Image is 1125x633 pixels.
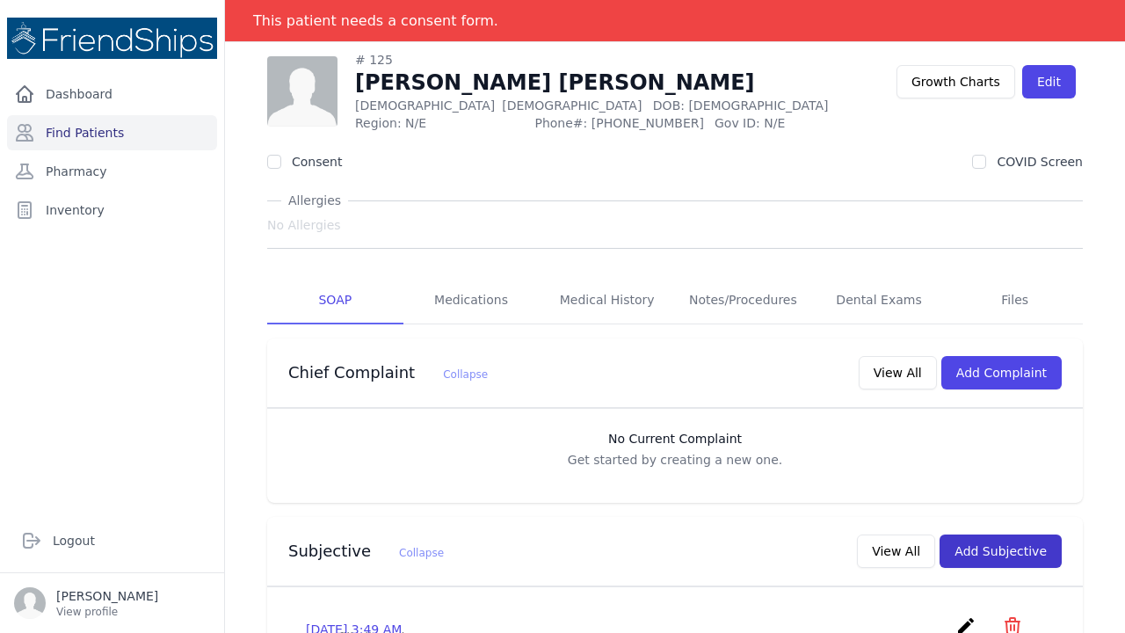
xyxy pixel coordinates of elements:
h3: No Current Complaint [285,430,1065,447]
a: Dashboard [7,76,217,112]
button: View All [857,535,935,568]
p: [PERSON_NAME] [56,587,158,605]
a: Inventory [7,193,217,228]
span: [DEMOGRAPHIC_DATA] [502,98,642,113]
a: Find Patients [7,115,217,150]
h3: Chief Complaint [288,362,488,383]
span: Collapse [399,547,444,559]
button: View All [859,356,937,389]
p: Get started by creating a new one. [285,451,1065,469]
span: Phone#: [PHONE_NUMBER] [534,114,703,132]
a: Dental Exams [811,277,947,324]
span: No Allergies [267,216,341,234]
p: [DEMOGRAPHIC_DATA] [355,97,894,114]
nav: Tabs [267,277,1083,324]
a: Notes/Procedures [675,277,811,324]
button: Add Complaint [941,356,1062,389]
img: Medical Missions EMR [7,18,217,59]
a: Growth Charts [896,65,1015,98]
p: View profile [56,605,158,619]
a: SOAP [267,277,403,324]
button: Add Subjective [940,535,1062,568]
a: Edit [1022,65,1076,98]
a: Medical History [539,277,675,324]
img: person-242608b1a05df3501eefc295dc1bc67a.jpg [267,56,337,127]
span: Region: N/E [355,114,524,132]
a: Files [947,277,1083,324]
div: # 125 [355,51,894,69]
span: DOB: [DEMOGRAPHIC_DATA] [653,98,829,113]
span: Gov ID: N/E [715,114,894,132]
h1: [PERSON_NAME] [PERSON_NAME] [355,69,894,97]
span: Allergies [281,192,348,209]
a: Pharmacy [7,154,217,189]
label: Consent [292,155,342,169]
a: Logout [14,523,210,558]
span: Collapse [443,368,488,381]
h3: Subjective [288,541,444,562]
label: COVID Screen [997,155,1083,169]
a: [PERSON_NAME] View profile [14,587,210,619]
a: Medications [403,277,540,324]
